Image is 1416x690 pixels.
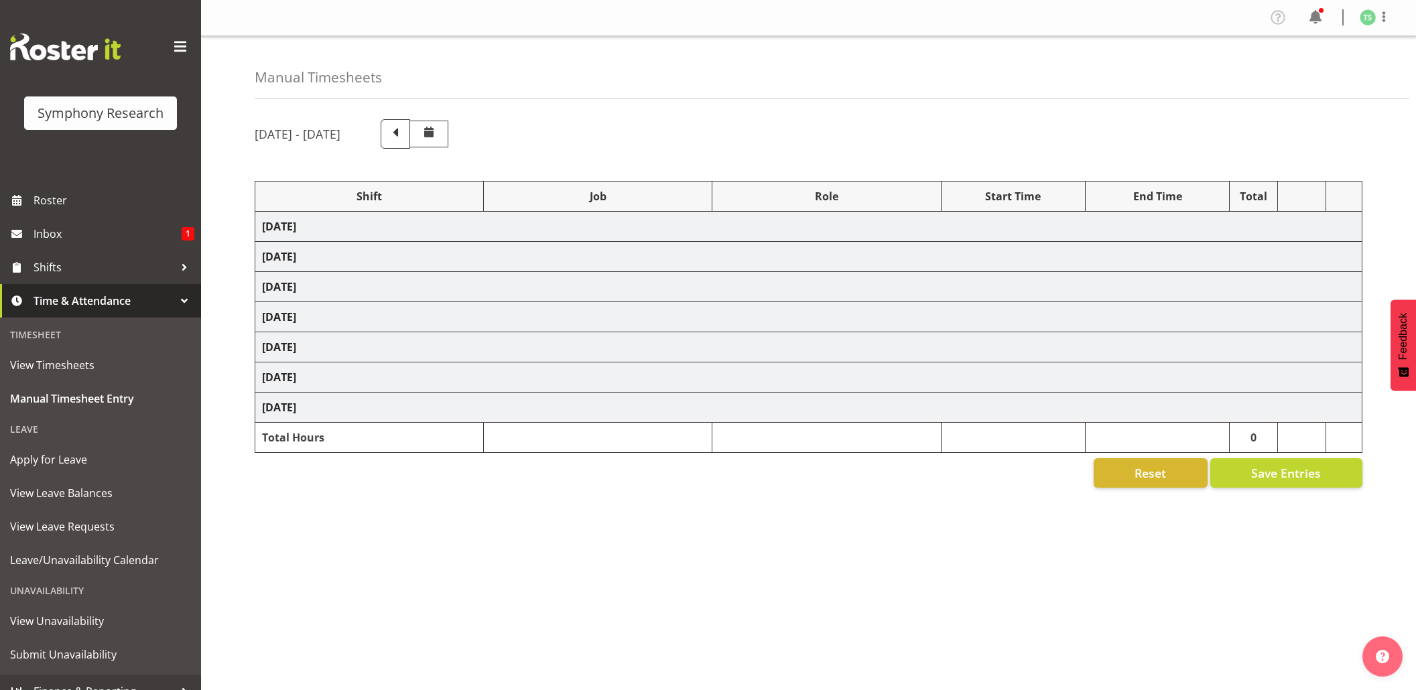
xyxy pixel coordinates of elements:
a: View Unavailability [3,604,198,638]
span: View Leave Requests [10,516,191,537]
span: Time & Attendance [34,291,174,311]
td: [DATE] [255,302,1362,332]
div: Role [719,188,934,204]
div: Shift [262,188,476,204]
div: Timesheet [3,321,198,348]
a: Manual Timesheet Entry [3,382,198,415]
h4: Manual Timesheets [255,70,382,85]
button: Feedback - Show survey [1391,299,1416,391]
span: Apply for Leave [10,450,191,470]
td: [DATE] [255,272,1362,302]
span: Save Entries [1251,464,1321,482]
a: View Leave Requests [3,510,198,543]
a: View Timesheets [3,348,198,382]
td: [DATE] [255,393,1362,423]
span: Feedback [1397,313,1409,360]
span: View Timesheets [10,355,191,375]
div: Leave [3,415,198,443]
td: [DATE] [255,212,1362,242]
div: Total [1236,188,1271,204]
button: Reset [1094,458,1208,488]
span: View Leave Balances [10,483,191,503]
h5: [DATE] - [DATE] [255,127,340,141]
span: Manual Timesheet Entry [10,389,191,409]
div: Unavailability [3,577,198,604]
div: End Time [1092,188,1222,204]
img: Rosterit website logo [10,33,121,60]
span: View Unavailability [10,611,191,631]
td: [DATE] [255,242,1362,272]
img: tanya-stebbing1954.jpg [1360,9,1376,25]
a: View Leave Balances [3,476,198,510]
button: Save Entries [1210,458,1362,488]
div: Start Time [948,188,1078,204]
span: Roster [34,190,194,210]
span: Reset [1135,464,1166,482]
a: Leave/Unavailability Calendar [3,543,198,577]
td: [DATE] [255,362,1362,393]
span: Inbox [34,224,182,244]
td: 0 [1230,423,1278,453]
td: Total Hours [255,423,484,453]
td: [DATE] [255,332,1362,362]
span: Submit Unavailability [10,644,191,665]
span: 1 [182,227,194,240]
div: Symphony Research [38,103,164,123]
a: Apply for Leave [3,443,198,476]
a: Submit Unavailability [3,638,198,671]
img: help-xxl-2.png [1376,650,1389,663]
div: Job [491,188,705,204]
span: Shifts [34,257,174,277]
span: Leave/Unavailability Calendar [10,550,191,570]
